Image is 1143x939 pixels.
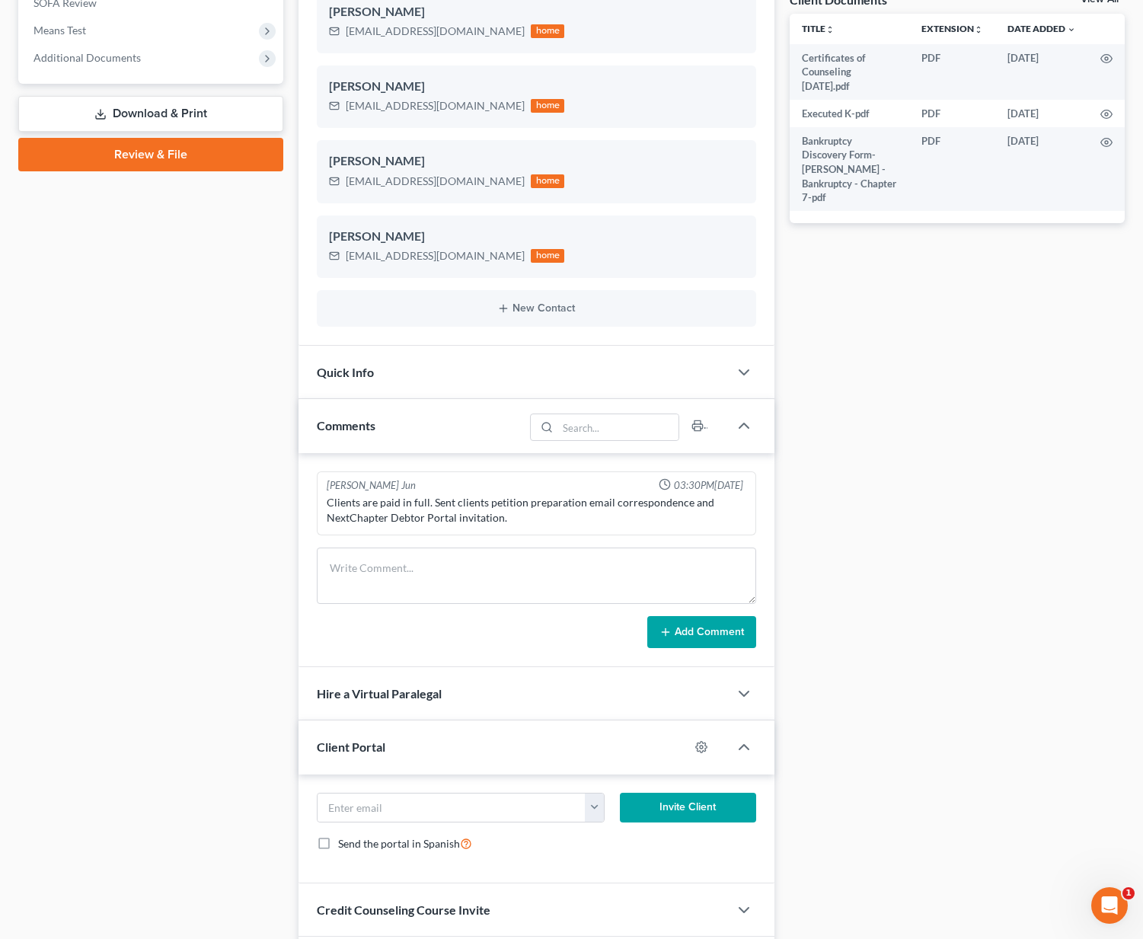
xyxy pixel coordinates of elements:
[531,24,564,38] div: home
[34,51,141,64] span: Additional Documents
[1122,887,1135,899] span: 1
[18,96,283,132] a: Download & Print
[531,174,564,188] div: home
[802,23,835,34] a: Titleunfold_more
[620,793,756,823] button: Invite Client
[346,174,525,189] div: [EMAIL_ADDRESS][DOMAIN_NAME]
[318,794,586,822] input: Enter email
[317,686,442,701] span: Hire a Virtual Paralegal
[674,478,743,493] span: 03:30PM[DATE]
[921,23,983,34] a: Extensionunfold_more
[1007,23,1076,34] a: Date Added expand_more
[647,616,756,648] button: Add Comment
[329,78,743,96] div: [PERSON_NAME]
[317,365,374,379] span: Quick Info
[327,495,746,525] div: Clients are paid in full. Sent clients petition preparation email correspondence and NextChapter ...
[557,414,678,440] input: Search...
[18,138,283,171] a: Review & File
[995,127,1088,211] td: [DATE]
[790,127,909,211] td: Bankruptcy Discovery Form-[PERSON_NAME] - Bankruptcy - Chapter 7-pdf
[346,98,525,113] div: [EMAIL_ADDRESS][DOMAIN_NAME]
[995,44,1088,100] td: [DATE]
[1067,25,1076,34] i: expand_more
[329,228,743,246] div: [PERSON_NAME]
[790,100,909,127] td: Executed K-pdf
[825,25,835,34] i: unfold_more
[346,24,525,39] div: [EMAIL_ADDRESS][DOMAIN_NAME]
[346,248,525,263] div: [EMAIL_ADDRESS][DOMAIN_NAME]
[790,44,909,100] td: Certificates of Counseling [DATE].pdf
[909,127,995,211] td: PDF
[317,902,490,917] span: Credit Counseling Course Invite
[531,249,564,263] div: home
[329,302,743,315] button: New Contact
[338,837,460,850] span: Send the portal in Spanish
[329,3,743,21] div: [PERSON_NAME]
[317,418,375,433] span: Comments
[909,44,995,100] td: PDF
[329,152,743,171] div: [PERSON_NAME]
[995,100,1088,127] td: [DATE]
[327,478,416,493] div: [PERSON_NAME] Jun
[531,99,564,113] div: home
[974,25,983,34] i: unfold_more
[34,24,86,37] span: Means Test
[1091,887,1128,924] iframe: Intercom live chat
[909,100,995,127] td: PDF
[317,739,385,754] span: Client Portal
